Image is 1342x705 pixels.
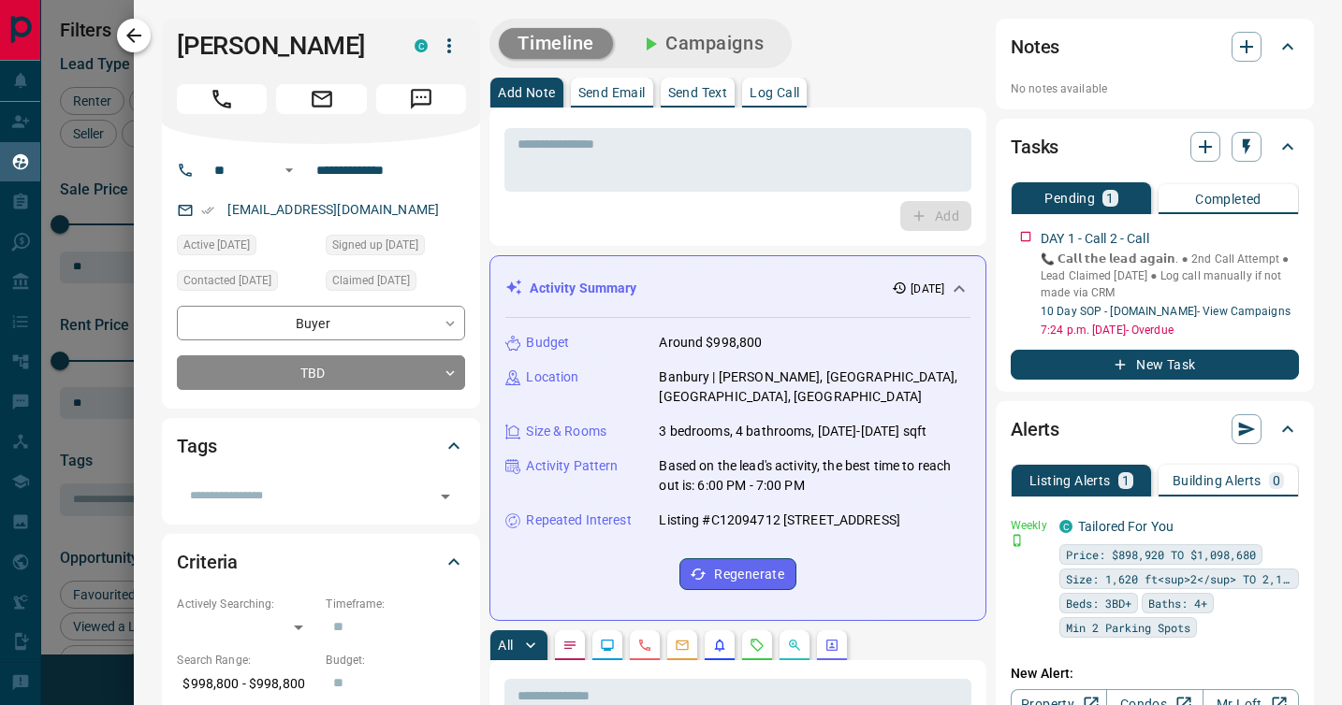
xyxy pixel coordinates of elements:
button: Open [278,159,300,181]
h2: Criteria [177,547,238,577]
p: Send Text [668,86,728,99]
span: Size: 1,620 ft<sup>2</sup> TO 2,198 ft<sup>2</sup> [1066,569,1292,588]
svg: Push Notification Only [1011,534,1024,547]
div: Thu Aug 07 2025 [177,270,316,296]
p: All [498,639,513,652]
p: Budget [526,333,569,352]
p: Timeframe: [326,596,465,612]
h2: Tasks [1011,132,1058,162]
p: Location [526,367,578,387]
p: Based on the lead's activity, the best time to reach out is: 6:00 PM - 7:00 PM [659,456,970,496]
p: Building Alerts [1173,474,1262,487]
svg: Lead Browsing Activity [600,638,615,653]
p: Search Range: [177,652,316,669]
p: 1 [1122,474,1130,487]
p: [DATE] [911,281,944,297]
div: condos.ca [415,39,428,52]
p: New Alert: [1011,664,1299,683]
div: Notes [1011,24,1299,69]
p: Weekly [1011,517,1048,534]
button: Regenerate [679,558,796,590]
svg: Agent Actions [824,638,839,653]
p: $998,800 - $998,800 [177,669,316,699]
svg: Notes [562,638,577,653]
p: Pending [1044,192,1095,205]
div: Alerts [1011,407,1299,452]
p: Actively Searching: [177,596,316,612]
span: Beds: 3BD+ [1066,594,1131,612]
p: No notes available [1011,80,1299,97]
p: Log Call [750,86,799,99]
p: 0 [1273,474,1280,487]
a: [EMAIL_ADDRESS][DOMAIN_NAME] [227,202,439,217]
button: Open [432,483,459,510]
div: Buyer [177,306,465,340]
p: Repeated Interest [526,511,631,530]
button: Timeline [499,28,613,59]
span: Price: $898,920 TO $1,098,680 [1066,545,1256,564]
p: 📞 𝗖𝗮𝗹𝗹 𝘁𝗵𝗲 𝗹𝗲𝗮𝗱 𝗮𝗴𝗮𝗶𝗻. ● 2nd Call Attempt ● Lead Claimed [DATE] ‎● Log call manually if not made ... [1041,251,1299,301]
div: Tasks [1011,124,1299,169]
span: Contacted [DATE] [183,271,271,290]
div: Criteria [177,540,465,584]
p: Listing Alerts [1029,474,1111,487]
p: Completed [1195,193,1262,206]
p: Send Email [578,86,646,99]
button: New Task [1011,350,1299,380]
p: Listing #C12094712 [STREET_ADDRESS] [659,511,900,530]
p: Activity Summary [530,279,636,298]
svg: Requests [750,638,765,653]
p: 3 bedrooms, 4 bathrooms, [DATE]-[DATE] sqft [659,422,926,441]
span: Message [376,84,466,114]
svg: Opportunities [787,638,802,653]
div: Tags [177,424,465,468]
div: Sat Aug 02 2025 [326,270,465,296]
svg: Emails [675,638,690,653]
p: 7:24 p.m. [DATE] - Overdue [1041,322,1299,338]
span: Baths: 4+ [1148,594,1207,612]
h2: Notes [1011,32,1059,62]
a: 10 Day SOP - [DOMAIN_NAME]- View Campaigns [1041,305,1291,318]
svg: Listing Alerts [712,638,727,653]
p: Budget: [326,652,465,669]
p: Banbury | [PERSON_NAME], [GEOGRAPHIC_DATA], [GEOGRAPHIC_DATA], [GEOGRAPHIC_DATA] [659,367,970,407]
p: Size & Rooms [526,422,606,441]
a: Tailored For You [1078,519,1174,534]
h1: [PERSON_NAME] [177,31,387,61]
span: Min 2 Parking Spots [1066,618,1190,637]
span: Claimed [DATE] [332,271,410,290]
span: Email [276,84,366,114]
svg: Calls [637,638,652,653]
div: TBD [177,355,465,390]
span: Signed up [DATE] [332,236,418,254]
span: Call [177,84,267,114]
p: Activity Pattern [526,456,618,476]
button: Campaigns [620,28,782,59]
p: DAY 1 - Call 2 - Call [1041,229,1149,249]
div: Sat Sep 25 2021 [326,235,465,261]
p: 1 [1106,192,1114,205]
h2: Alerts [1011,414,1059,444]
p: Add Note [498,86,555,99]
span: Active [DATE] [183,236,250,254]
div: Activity Summary[DATE] [505,271,970,306]
div: condos.ca [1059,520,1072,533]
p: Around $998,800 [659,333,762,352]
svg: Email Verified [201,204,214,217]
div: Sun Aug 03 2025 [177,235,316,261]
h2: Tags [177,431,216,461]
